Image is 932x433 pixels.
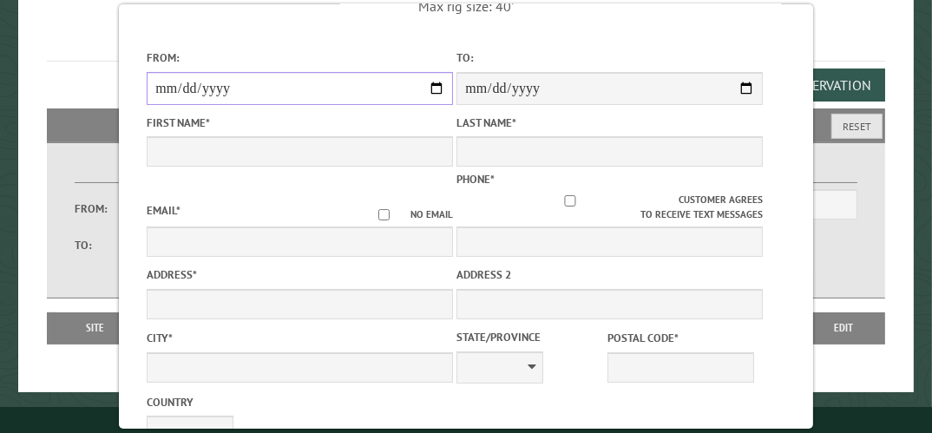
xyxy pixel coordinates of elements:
[147,266,453,283] label: Address
[56,312,135,344] th: Site
[358,209,410,220] input: No email
[462,195,679,207] input: Customer agrees to receive text messages
[607,330,754,346] label: Postal Code
[456,49,763,66] label: To:
[456,172,495,187] label: Phone
[831,114,883,139] button: Reset
[147,394,453,410] label: Country
[75,200,122,217] label: From:
[47,108,886,141] h2: Filters
[358,207,453,222] label: No email
[75,237,122,253] label: To:
[456,266,763,283] label: Address 2
[456,193,763,222] label: Customer agrees to receive text messages
[47,14,886,62] h1: Reservations
[803,312,886,344] th: Edit
[75,163,266,183] label: Dates
[456,329,603,345] label: State/Province
[147,115,453,131] label: First Name
[147,49,453,66] label: From:
[456,115,763,131] label: Last Name
[147,203,180,218] label: Email
[147,330,453,346] label: City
